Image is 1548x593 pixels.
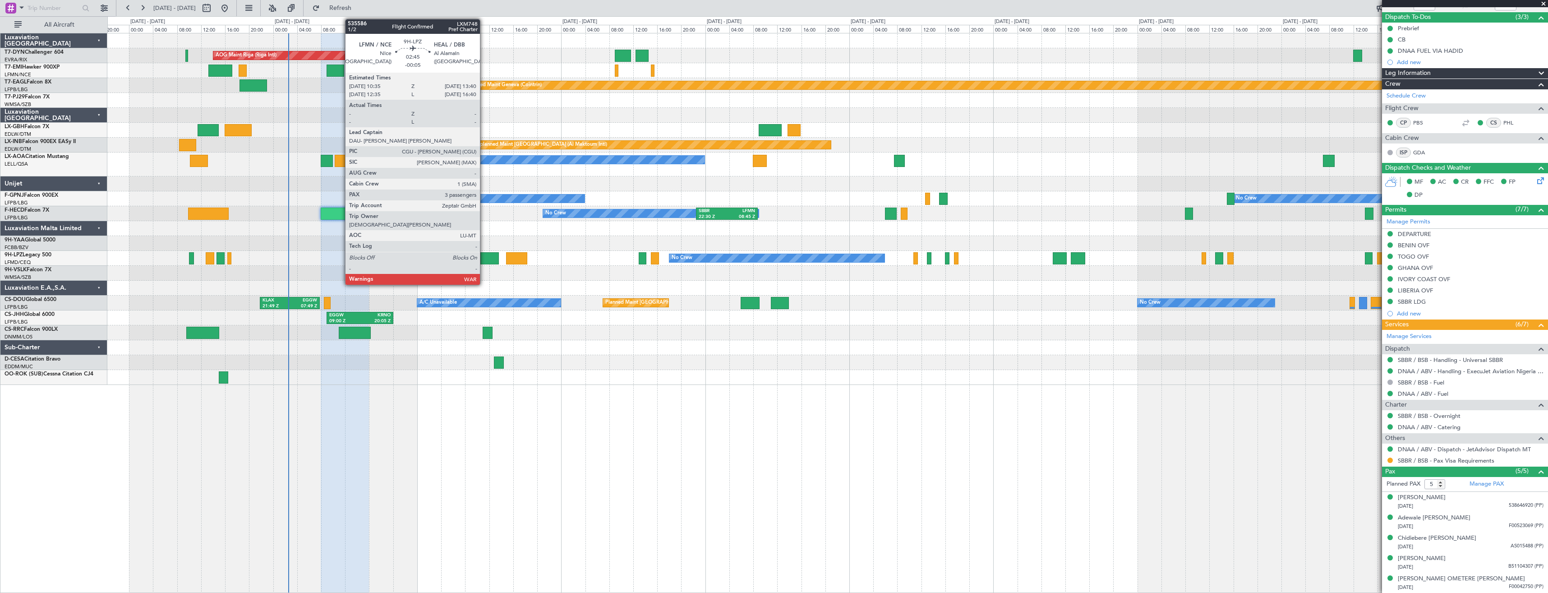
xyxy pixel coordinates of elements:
[1140,296,1161,310] div: No Crew
[1258,25,1281,33] div: 20:00
[1089,25,1113,33] div: 16:00
[5,312,24,317] span: CS-JHH
[699,214,727,220] div: 22:30 Z
[5,65,22,70] span: T7-EMI
[537,25,561,33] div: 20:00
[1461,178,1469,187] span: CR
[5,363,33,370] a: EDDM/MUC
[5,327,24,332] span: CS-RRC
[1139,18,1174,26] div: [DATE] - [DATE]
[5,199,28,206] a: LFPB/LBG
[5,237,55,243] a: 9H-YAAGlobal 5000
[201,25,225,33] div: 12:00
[105,25,129,33] div: 20:00
[5,139,76,144] a: LX-INBFalcon 900EX EASy II
[1398,24,1419,32] div: Prebrief
[441,25,465,33] div: 04:00
[5,94,50,100] a: T7-PJ29Falcon 7X
[1511,542,1543,550] span: AS015488 (PP)
[1385,344,1410,354] span: Dispatch
[130,18,165,26] div: [DATE] - [DATE]
[5,154,25,159] span: LX-AOA
[1509,502,1543,510] span: 538646920 (PP)
[5,267,27,273] span: 9H-VSLK
[605,296,747,310] div: Planned Maint [GEOGRAPHIC_DATA] ([GEOGRAPHIC_DATA])
[5,274,31,281] a: WMSA/SZB
[1396,148,1411,158] div: ISP
[1398,423,1460,431] a: DNAA / ABV - Catering
[945,25,969,33] div: 16:00
[474,138,607,152] div: Unplanned Maint [GEOGRAPHIC_DATA] (Al Maktoum Intl)
[1398,230,1431,238] div: DEPARTURE
[263,297,290,304] div: KLAX
[1398,390,1448,398] a: DNAA / ABV - Fuel
[1516,320,1529,329] span: (6/7)
[5,297,26,302] span: CS-DOU
[513,25,537,33] div: 16:00
[1283,18,1318,26] div: [DATE] - [DATE]
[1385,68,1431,79] span: Leg Information
[5,334,32,340] a: DNMM/LOS
[1413,148,1433,157] a: GDA
[699,208,727,214] div: SBBR
[1470,480,1504,489] a: Manage PAX
[275,18,309,26] div: [DATE] - [DATE]
[1438,178,1446,187] span: AC
[322,5,359,11] span: Refresh
[5,244,28,251] a: FCBB/BZV
[672,251,692,265] div: No Crew
[5,50,25,55] span: T7-DYN
[1486,118,1501,128] div: CS
[5,357,60,362] a: D-CESACitation Bravo
[329,318,360,324] div: 09:00 Z
[1398,367,1543,375] a: DNAA / ABV - Handling - ExecuJet Aviation Nigeria DNAA
[5,208,24,213] span: F-HECD
[5,94,25,100] span: T7-PJ29
[1385,433,1405,444] span: Others
[995,18,1029,26] div: [DATE] - [DATE]
[5,124,49,130] a: LX-GBHFalcon 7X
[5,297,56,302] a: CS-DOUGlobal 6500
[545,207,566,220] div: No Crew
[263,303,290,310] div: 21:49 Z
[273,25,297,33] div: 00:00
[561,25,585,33] div: 00:00
[1385,320,1409,330] span: Services
[5,65,60,70] a: T7-EMIHawker 900XP
[5,267,51,273] a: 9H-VSLKFalcon 7X
[633,25,657,33] div: 12:00
[1509,583,1543,591] span: F00042750 (PP)
[321,25,345,33] div: 08:00
[1385,467,1395,477] span: Pax
[1398,514,1470,523] div: Adewale [PERSON_NAME]
[777,25,801,33] div: 12:00
[1041,25,1065,33] div: 08:00
[360,318,391,324] div: 20:05 Z
[360,312,391,319] div: KRNO
[216,49,276,62] div: AOG Maint Riga (Riga Intl)
[1387,218,1430,227] a: Manage Permits
[1398,584,1413,591] span: [DATE]
[1398,298,1426,306] div: SBBR LDG
[5,154,69,159] a: LX-AOACitation Mustang
[1398,253,1429,260] div: TOGO OVF
[802,25,825,33] div: 16:00
[1398,264,1433,272] div: GHANA OVF
[393,25,417,33] div: 20:00
[1161,25,1185,33] div: 04:00
[1185,25,1209,33] div: 08:00
[1398,503,1413,510] span: [DATE]
[5,50,64,55] a: T7-DYNChallenger 604
[5,357,24,362] span: D-CESA
[5,208,49,213] a: F-HECDFalcon 7X
[1413,119,1433,127] a: PBS
[873,25,897,33] div: 04:00
[1508,563,1543,570] span: B51104307 (PP)
[5,304,28,310] a: LFPB/LBG
[1378,25,1401,33] div: 16:00
[5,71,31,78] a: LFMN/NCE
[921,25,945,33] div: 12:00
[1385,79,1401,89] span: Crew
[5,79,51,85] a: T7-EAGLFalcon 8X
[1354,25,1378,33] div: 12:00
